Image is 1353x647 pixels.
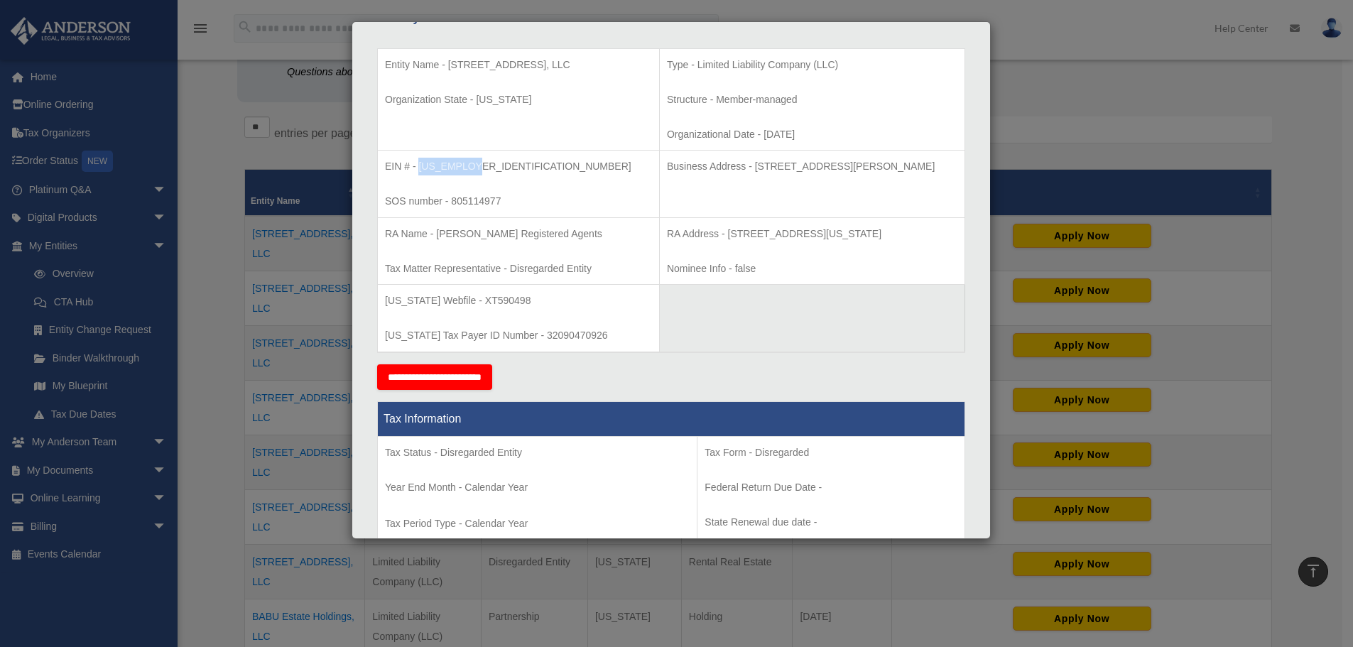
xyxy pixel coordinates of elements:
[385,260,652,278] p: Tax Matter Representative - Disregarded Entity
[385,158,652,175] p: EIN # - [US_EMPLOYER_IDENTIFICATION_NUMBER]
[667,260,957,278] p: Nominee Info - false
[385,91,652,109] p: Organization State - [US_STATE]
[385,225,652,243] p: RA Name - [PERSON_NAME] Registered Agents
[378,436,697,541] td: Tax Period Type - Calendar Year
[667,56,957,74] p: Type - Limited Liability Company (LLC)
[667,126,957,143] p: Organizational Date - [DATE]
[385,327,652,344] p: [US_STATE] Tax Payer ID Number - 32090470926
[705,479,957,496] p: Federal Return Due Date -
[705,513,957,531] p: State Renewal due date -
[667,225,957,243] p: RA Address - [STREET_ADDRESS][US_STATE]
[667,158,957,175] p: Business Address - [STREET_ADDRESS][PERSON_NAME]
[385,479,690,496] p: Year End Month - Calendar Year
[378,401,965,436] th: Tax Information
[385,192,652,210] p: SOS number - 805114977
[705,444,957,462] p: Tax Form - Disregarded
[385,292,652,310] p: [US_STATE] Webfile - XT590498
[667,91,957,109] p: Structure - Member-managed
[385,56,652,74] p: Entity Name - [STREET_ADDRESS], LLC
[385,444,690,462] p: Tax Status - Disregarded Entity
